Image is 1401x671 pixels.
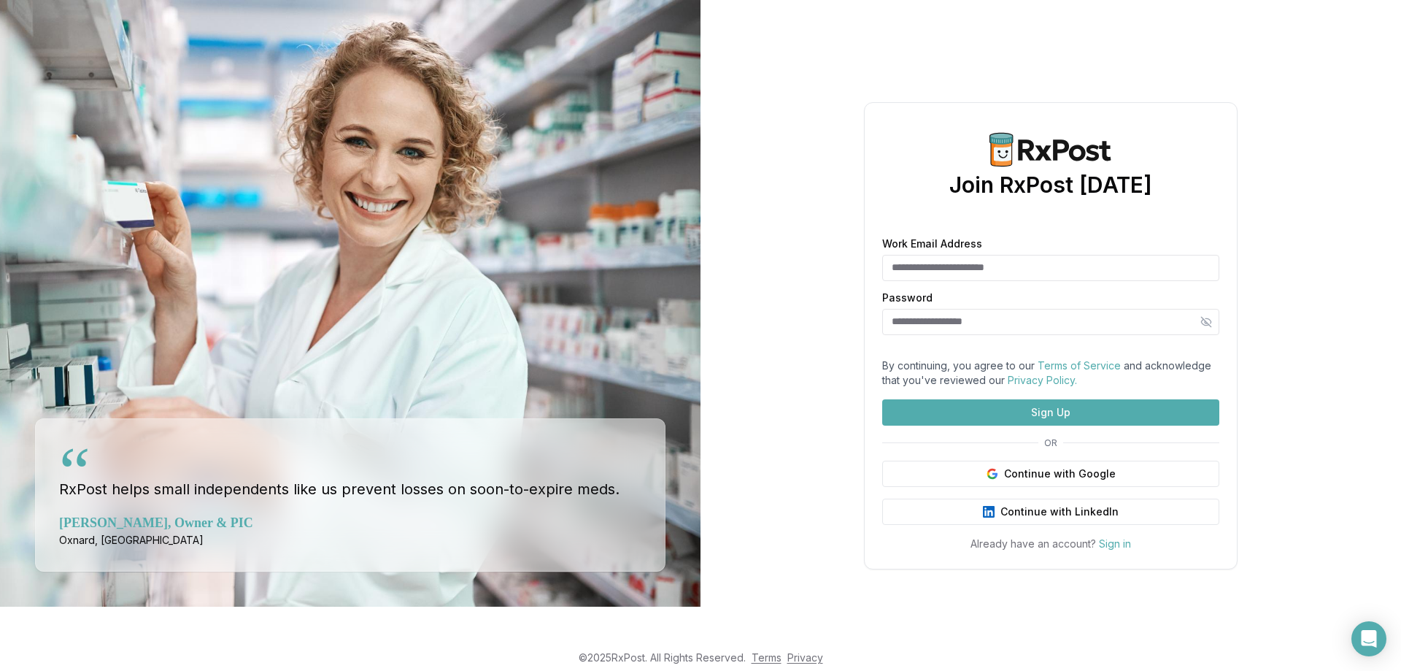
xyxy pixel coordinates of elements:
[1038,359,1121,372] a: Terms of Service
[983,506,995,518] img: LinkedIn
[970,537,1096,550] span: Already have an account?
[1099,537,1131,550] a: Sign in
[59,437,90,507] div: “
[882,239,1219,249] label: Work Email Address
[752,651,781,664] a: Terms
[987,468,998,480] img: Google
[981,132,1121,167] img: RxPost Logo
[787,651,823,664] a: Privacy
[882,358,1219,388] div: By continuing, you agree to our and acknowledge that you've reviewed our
[1008,374,1077,386] a: Privacy Policy.
[59,513,641,533] div: [PERSON_NAME], Owner & PIC
[882,499,1219,525] button: Continue with LinkedIn
[882,399,1219,426] button: Sign Up
[59,448,641,502] blockquote: RxPost helps small independents like us prevent losses on soon-to-expire meds.
[1038,437,1063,449] span: OR
[59,533,641,548] div: Oxnard, [GEOGRAPHIC_DATA]
[1351,621,1386,656] div: Open Intercom Messenger
[949,172,1152,198] h1: Join RxPost [DATE]
[1193,309,1219,335] button: Hide password
[882,461,1219,487] button: Continue with Google
[882,293,1219,303] label: Password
